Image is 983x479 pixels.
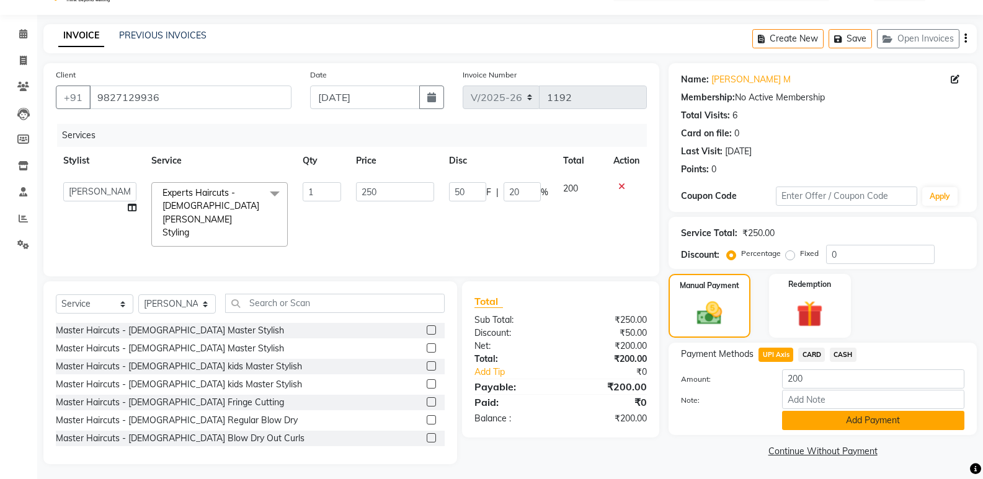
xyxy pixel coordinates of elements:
[758,348,793,362] span: UPI Axis
[119,30,207,41] a: PREVIOUS INVOICES
[877,29,959,48] button: Open Invoices
[56,396,284,409] div: Master Haircuts - [DEMOGRAPHIC_DATA] Fringe Cutting
[776,187,917,206] input: Enter Offer / Coupon Code
[189,227,195,238] a: x
[732,109,737,122] div: 6
[56,147,144,175] th: Stylist
[829,29,872,48] button: Save
[465,340,561,353] div: Net:
[681,145,723,158] div: Last Visit:
[672,374,772,385] label: Amount:
[798,348,825,362] span: CARD
[672,395,772,406] label: Note:
[561,395,656,410] div: ₹0
[225,294,445,313] input: Search or Scan
[561,379,656,394] div: ₹200.00
[922,187,958,206] button: Apply
[57,124,656,147] div: Services
[734,127,739,140] div: 0
[681,348,754,361] span: Payment Methods
[295,147,349,175] th: Qty
[442,147,556,175] th: Disc
[465,395,561,410] div: Paid:
[680,280,739,291] label: Manual Payment
[56,324,284,337] div: Master Haircuts - [DEMOGRAPHIC_DATA] Master Stylish
[474,295,503,308] span: Total
[782,369,964,389] input: Amount
[577,366,656,379] div: ₹0
[711,73,791,86] a: [PERSON_NAME] M
[788,297,831,330] img: _gift.svg
[671,445,974,458] a: Continue Without Payment
[56,69,76,81] label: Client
[681,109,730,122] div: Total Visits:
[689,299,730,328] img: _cash.svg
[162,187,259,238] span: Experts Haircuts - [DEMOGRAPHIC_DATA] [PERSON_NAME] Styling
[800,248,819,259] label: Fixed
[56,432,305,445] div: Master Haircuts - [DEMOGRAPHIC_DATA] Blow Dry Out Curls
[465,353,561,366] div: Total:
[782,390,964,409] input: Add Note
[541,186,548,199] span: %
[742,227,775,240] div: ₹250.00
[830,348,856,362] span: CASH
[561,340,656,353] div: ₹200.00
[681,190,775,203] div: Coupon Code
[56,342,284,355] div: Master Haircuts - [DEMOGRAPHIC_DATA] Master Stylish
[465,379,561,394] div: Payable:
[144,147,295,175] th: Service
[561,314,656,327] div: ₹250.00
[681,248,719,261] div: Discount:
[56,378,302,391] div: Master Haircuts - [DEMOGRAPHIC_DATA] kids Master Stylish
[561,327,656,340] div: ₹50.00
[465,327,561,340] div: Discount:
[681,127,732,140] div: Card on file:
[681,163,709,176] div: Points:
[681,91,964,104] div: No Active Membership
[56,360,302,373] div: Master Haircuts - [DEMOGRAPHIC_DATA] kids Master Stylish
[782,411,964,430] button: Add Payment
[681,227,737,240] div: Service Total:
[349,147,441,175] th: Price
[563,183,578,194] span: 200
[56,86,91,109] button: +91
[741,248,781,259] label: Percentage
[486,186,491,199] span: F
[561,412,656,425] div: ₹200.00
[465,314,561,327] div: Sub Total:
[681,73,709,86] div: Name:
[463,69,517,81] label: Invoice Number
[606,147,647,175] th: Action
[752,29,824,48] button: Create New
[58,25,104,47] a: INVOICE
[725,145,752,158] div: [DATE]
[465,412,561,425] div: Balance :
[89,86,291,109] input: Search by Name/Mobile/Email/Code
[56,414,298,427] div: Master Haircuts - [DEMOGRAPHIC_DATA] Regular Blow Dry
[465,366,577,379] a: Add Tip
[496,186,499,199] span: |
[310,69,327,81] label: Date
[711,163,716,176] div: 0
[681,91,735,104] div: Membership:
[561,353,656,366] div: ₹200.00
[556,147,607,175] th: Total
[788,279,831,290] label: Redemption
